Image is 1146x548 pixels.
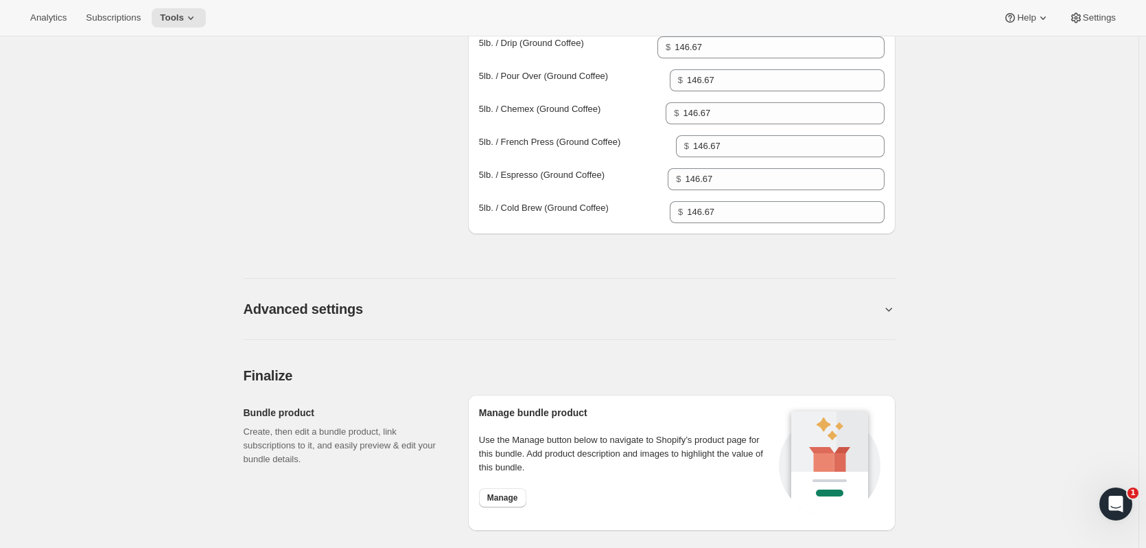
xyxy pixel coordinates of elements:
[244,406,446,420] h2: Bundle product
[479,433,775,475] p: Use the Manage button below to navigate to Shopify’s product page for this bundle. Add product de...
[479,488,526,507] button: Manage
[674,108,679,118] span: $
[479,203,609,213] span: 5lb. / Cold Brew (Ground Coffee)
[675,36,863,58] input: 10.00
[479,104,601,114] span: 5lb. / Chemex (Ground Coffee)
[678,207,683,217] span: $
[685,168,863,190] input: 10.00
[22,8,75,27] button: Analytics
[479,38,584,48] span: 5lb. / Drip (Ground Coffee)
[479,170,605,180] span: 5lb. / Espresso (Ground Coffee)
[1083,12,1116,23] span: Settings
[479,406,775,420] h2: Manage bundle product
[676,174,681,184] span: $
[666,42,670,52] span: $
[1017,12,1036,23] span: Help
[78,8,149,27] button: Subscriptions
[479,137,620,147] span: 5lb. / French Press (Ground Coffee)
[244,301,363,317] h2: Advanced settings
[683,102,864,124] input: 10.00
[244,425,446,466] p: Create, then edit a bundle product, link subscriptions to it, and easily preview & edit your bund...
[1127,488,1138,499] span: 1
[1099,488,1132,521] iframe: Intercom live chat
[678,75,683,85] span: $
[86,12,141,23] span: Subscriptions
[244,301,882,317] button: Advanced settings
[693,135,864,157] input: 10.00
[995,8,1057,27] button: Help
[30,12,67,23] span: Analytics
[687,69,864,91] input: 10.00
[487,492,518,503] span: Manage
[684,141,689,151] span: $
[160,12,184,23] span: Tools
[479,71,608,81] span: 5lb. / Pour Over (Ground Coffee)
[152,8,206,27] button: Tools
[1061,8,1124,27] button: Settings
[244,367,896,384] h2: Finalize
[687,201,863,223] input: 10.00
